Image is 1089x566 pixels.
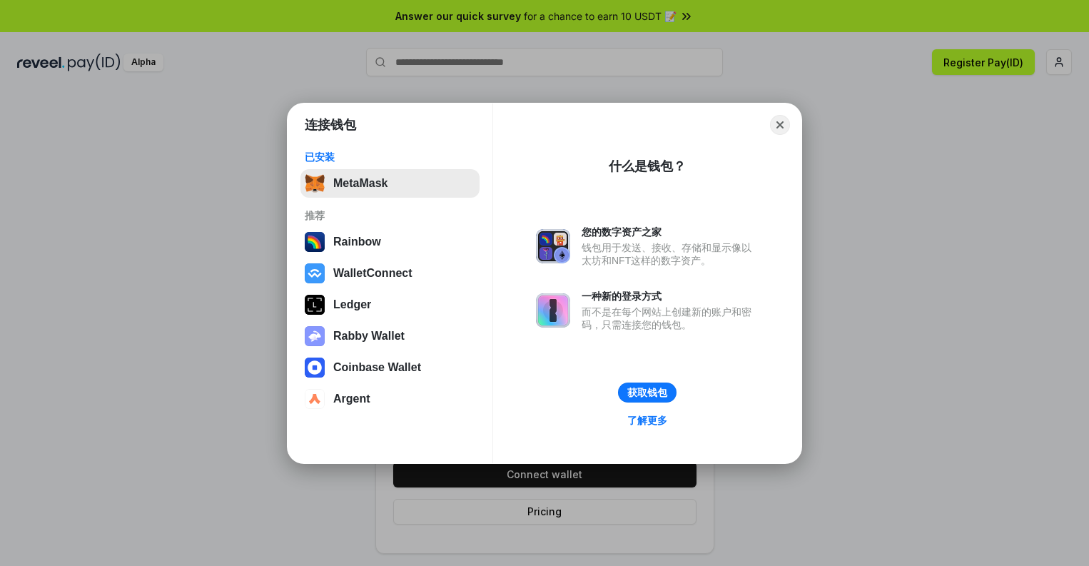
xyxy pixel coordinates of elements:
img: svg+xml,%3Csvg%20width%3D%22120%22%20height%3D%22120%22%20viewBox%3D%220%200%20120%20120%22%20fil... [305,232,325,252]
button: Coinbase Wallet [300,353,480,382]
a: 了解更多 [619,411,676,430]
div: 了解更多 [627,414,667,427]
div: Coinbase Wallet [333,361,421,374]
img: svg+xml,%3Csvg%20width%3D%2228%22%20height%3D%2228%22%20viewBox%3D%220%200%2028%2028%22%20fill%3D... [305,389,325,409]
div: MetaMask [333,177,388,190]
div: Rainbow [333,236,381,248]
img: svg+xml,%3Csvg%20xmlns%3D%22http%3A%2F%2Fwww.w3.org%2F2000%2Fsvg%22%20width%3D%2228%22%20height%3... [305,295,325,315]
button: Close [770,115,790,135]
div: 一种新的登录方式 [582,290,759,303]
img: svg+xml,%3Csvg%20xmlns%3D%22http%3A%2F%2Fwww.w3.org%2F2000%2Fsvg%22%20fill%3D%22none%22%20viewBox... [536,229,570,263]
button: Rabby Wallet [300,322,480,350]
button: Ledger [300,290,480,319]
button: 获取钱包 [618,383,677,403]
div: Argent [333,393,370,405]
button: WalletConnect [300,259,480,288]
button: MetaMask [300,169,480,198]
div: WalletConnect [333,267,412,280]
img: svg+xml,%3Csvg%20width%3D%2228%22%20height%3D%2228%22%20viewBox%3D%220%200%2028%2028%22%20fill%3D... [305,263,325,283]
img: svg+xml,%3Csvg%20xmlns%3D%22http%3A%2F%2Fwww.w3.org%2F2000%2Fsvg%22%20fill%3D%22none%22%20viewBox... [305,326,325,346]
button: Argent [300,385,480,413]
div: 而不是在每个网站上创建新的账户和密码，只需连接您的钱包。 [582,305,759,331]
div: 获取钱包 [627,386,667,399]
h1: 连接钱包 [305,116,356,133]
img: svg+xml,%3Csvg%20width%3D%2228%22%20height%3D%2228%22%20viewBox%3D%220%200%2028%2028%22%20fill%3D... [305,358,325,378]
img: svg+xml,%3Csvg%20xmlns%3D%22http%3A%2F%2Fwww.w3.org%2F2000%2Fsvg%22%20fill%3D%22none%22%20viewBox... [536,293,570,328]
div: 什么是钱包？ [609,158,686,175]
div: Rabby Wallet [333,330,405,343]
div: 您的数字资产之家 [582,226,759,238]
img: svg+xml,%3Csvg%20fill%3D%22none%22%20height%3D%2233%22%20viewBox%3D%220%200%2035%2033%22%20width%... [305,173,325,193]
button: Rainbow [300,228,480,256]
div: 已安装 [305,151,475,163]
div: 推荐 [305,209,475,222]
div: Ledger [333,298,371,311]
div: 钱包用于发送、接收、存储和显示像以太坊和NFT这样的数字资产。 [582,241,759,267]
